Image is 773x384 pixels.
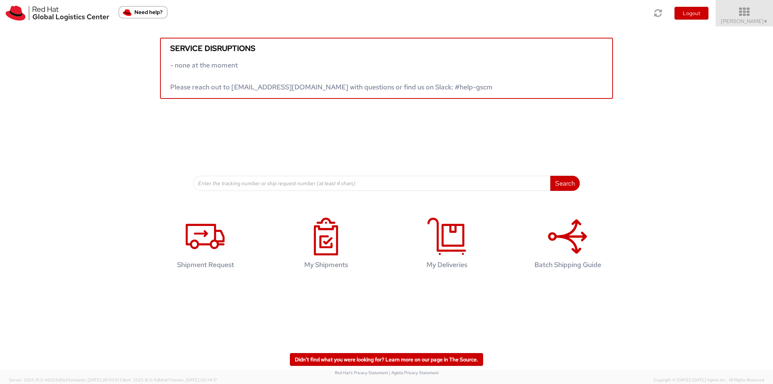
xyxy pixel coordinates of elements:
[511,210,624,280] a: Batch Shipping Guide
[120,377,217,382] span: Client: 2025.18.0-5db8ab7
[193,176,551,191] input: Enter the tracking number or ship request number (at least 4 chars)
[119,6,168,18] button: Need help?
[160,38,613,99] a: Service disruptions - none at the moment Please reach out to [EMAIL_ADDRESS][DOMAIN_NAME] with qu...
[653,377,764,383] span: Copyright © [DATE]-[DATE] Agistix Inc., All Rights Reserved
[764,18,768,25] span: ▼
[171,377,217,382] span: master, [DATE] 09:34:17
[721,18,768,25] span: [PERSON_NAME]
[398,261,496,269] h4: My Deliveries
[277,261,375,269] h4: My Shipments
[389,370,439,375] a: | Agistix Privacy Statement
[390,210,504,280] a: My Deliveries
[674,7,708,20] button: Logout
[170,44,603,52] h5: Service disruptions
[335,370,388,375] a: Red Hat's Privacy Statement
[269,210,383,280] a: My Shipments
[9,377,119,382] span: Server: 2025.19.0-49328d0a35e
[550,176,580,191] button: Search
[73,377,119,382] span: master, [DATE] 09:50:51
[157,261,254,269] h4: Shipment Request
[149,210,262,280] a: Shipment Request
[519,261,616,269] h4: Batch Shipping Guide
[290,353,483,366] a: Didn't find what you were looking for? Learn more on our page in The Source.
[170,61,493,91] span: - none at the moment Please reach out to [EMAIL_ADDRESS][DOMAIN_NAME] with questions or find us o...
[6,6,109,21] img: rh-logistics-00dfa346123c4ec078e1.svg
